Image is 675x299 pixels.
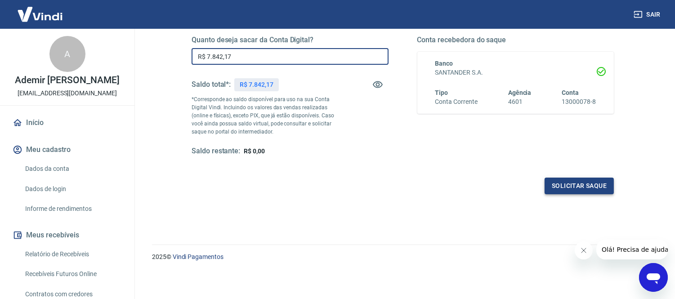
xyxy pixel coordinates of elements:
a: Dados de login [22,180,124,198]
span: Tipo [435,89,448,96]
span: Agência [508,89,532,96]
iframe: Fechar mensagem [575,241,593,259]
h6: 4601 [508,97,532,107]
h6: SANTANDER S.A. [435,68,596,77]
h6: 13000078-8 [562,97,596,107]
button: Meus recebíveis [11,225,124,245]
a: Informe de rendimentos [22,200,124,218]
span: Olá! Precisa de ajuda? [5,6,76,13]
a: Vindi Pagamentos [173,253,224,260]
h5: Saldo restante: [192,147,240,156]
div: A [49,36,85,72]
span: Banco [435,60,453,67]
h6: Conta Corrente [435,97,478,107]
p: *Corresponde ao saldo disponível para uso na sua Conta Digital Vindi. Incluindo os valores das ve... [192,95,339,136]
iframe: Mensagem da empresa [596,240,668,259]
iframe: Botão para abrir a janela de mensagens [639,263,668,292]
h5: Conta recebedora do saque [417,36,614,45]
h5: Saldo total*: [192,80,231,89]
button: Meu cadastro [11,140,124,160]
p: [EMAIL_ADDRESS][DOMAIN_NAME] [18,89,117,98]
button: Sair [632,6,664,23]
span: Conta [562,89,579,96]
h5: Quanto deseja sacar da Conta Digital? [192,36,389,45]
p: Ademir [PERSON_NAME] [15,76,119,85]
a: Recebíveis Futuros Online [22,265,124,283]
p: 2025 © [152,252,653,262]
button: Solicitar saque [545,178,614,194]
img: Vindi [11,0,69,28]
a: Relatório de Recebíveis [22,245,124,263]
a: Início [11,113,124,133]
a: Dados da conta [22,160,124,178]
span: R$ 0,00 [244,147,265,155]
p: R$ 7.842,17 [240,80,273,89]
